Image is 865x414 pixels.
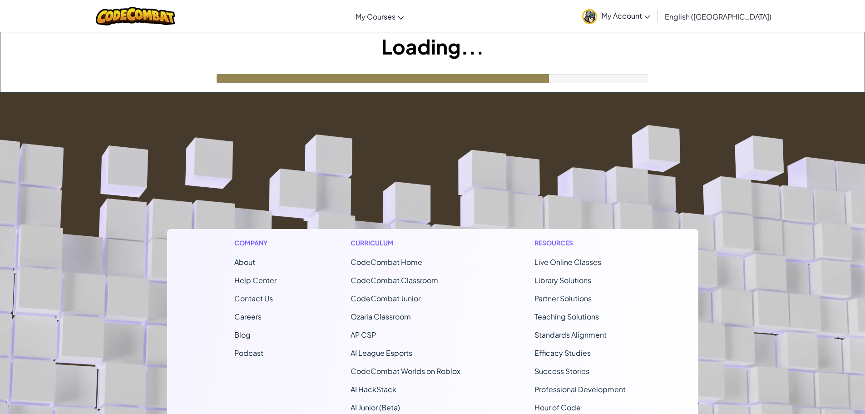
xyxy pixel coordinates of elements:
a: AI HackStack [351,384,396,394]
a: AP CSP [351,330,376,339]
a: Standards Alignment [534,330,607,339]
a: CodeCombat Worlds on Roblox [351,366,460,376]
a: Teaching Solutions [534,312,599,321]
a: Efficacy Studies [534,348,591,358]
a: CodeCombat Junior [351,294,420,303]
a: Help Center [234,275,277,285]
a: Live Online Classes [534,257,601,267]
a: CodeCombat Classroom [351,275,438,285]
span: English ([GEOGRAPHIC_DATA]) [665,12,771,21]
h1: Resources [534,238,631,248]
span: My Account [602,11,650,20]
a: Podcast [234,348,263,358]
a: Hour of Code [534,403,581,412]
a: Success Stories [534,366,589,376]
a: My Account [578,2,655,30]
span: Contact Us [234,294,273,303]
h1: Curriculum [351,238,460,248]
a: AI Junior (Beta) [351,403,400,412]
a: English ([GEOGRAPHIC_DATA]) [660,4,776,29]
h1: Loading... [0,32,865,60]
a: Partner Solutions [534,294,592,303]
a: Professional Development [534,384,626,394]
a: Blog [234,330,251,339]
a: My Courses [351,4,408,29]
a: About [234,257,255,267]
img: avatar [582,9,597,24]
h1: Company [234,238,277,248]
img: CodeCombat logo [96,7,175,25]
a: Ozaria Classroom [351,312,411,321]
span: My Courses [356,12,395,21]
a: Careers [234,312,262,321]
a: Library Solutions [534,275,591,285]
span: CodeCombat Home [351,257,422,267]
a: AI League Esports [351,348,412,358]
